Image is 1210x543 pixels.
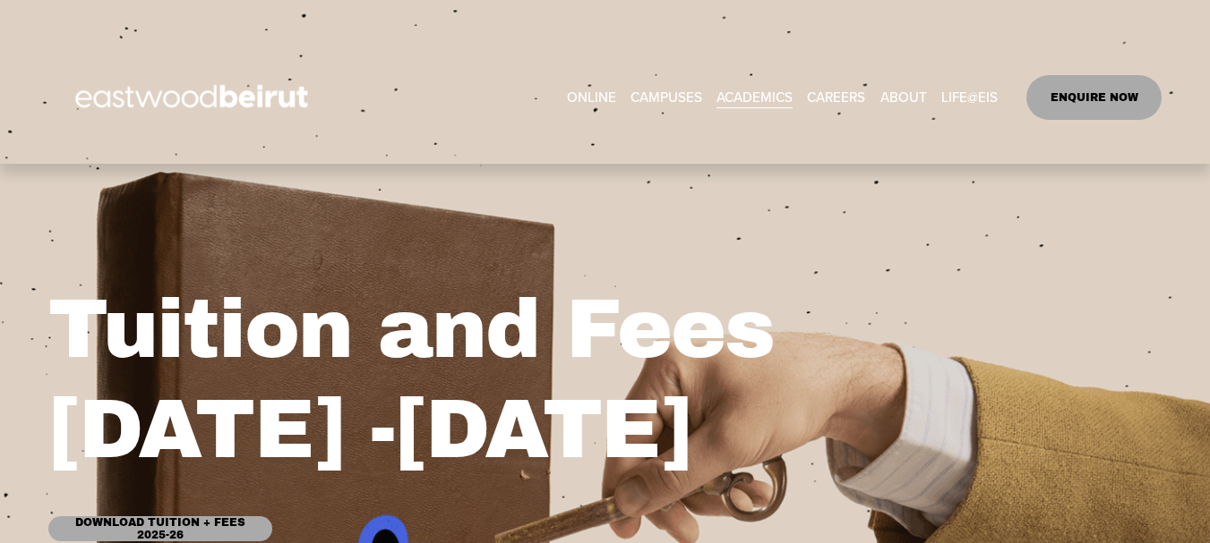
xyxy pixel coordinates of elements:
span: LIFE@EIS [941,85,998,109]
img: EastwoodIS Global Site [48,52,340,143]
a: folder dropdown [631,84,702,111]
a: folder dropdown [941,84,998,111]
span: CAMPUSES [631,85,702,109]
a: folder dropdown [880,84,927,111]
a: folder dropdown [717,84,793,111]
a: ENQUIRE NOW [1026,75,1162,120]
a: CAREERS [807,84,865,111]
a: Download Tuition + Fees 2025-26 [48,516,272,541]
a: ONLINE [567,84,616,111]
span: ABOUT [880,85,927,109]
span: ACADEMICS [717,85,793,109]
h1: Tuition and Fees [DATE] -[DATE] [48,280,880,479]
